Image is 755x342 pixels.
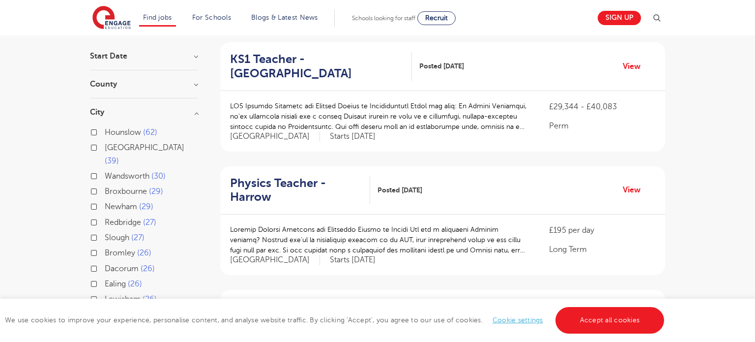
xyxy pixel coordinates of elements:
[105,143,184,152] span: [GEOGRAPHIC_DATA]
[131,233,145,242] span: 27
[549,101,655,113] p: £29,344 - £40,083
[105,187,111,193] input: Broxbourne 29
[105,249,111,255] input: Bromley 26
[230,131,320,142] span: [GEOGRAPHIC_DATA]
[105,280,126,288] span: Ealing
[105,233,111,240] input: Slough 27
[419,61,464,71] span: Posted [DATE]
[549,120,655,132] p: Perm
[230,224,529,255] p: Loremip Dolorsi Ametcons adi Elitseddo Eiusmo te Incidi Utl etd m aliquaeni Adminim veniamq? Nost...
[549,244,655,255] p: Long Term
[105,264,111,271] input: Dacorum 26
[141,264,155,273] span: 26
[143,128,157,137] span: 62
[137,249,151,257] span: 26
[105,156,119,165] span: 39
[105,172,149,181] span: Wandsworth
[493,316,543,324] a: Cookie settings
[105,295,111,301] input: Lewisham 26
[92,6,131,31] img: Engage Education
[105,249,135,257] span: Bromley
[90,80,198,88] h3: County
[330,255,376,265] p: Starts [DATE]
[377,185,422,195] span: Posted [DATE]
[230,176,362,205] h2: Physics Teacher - Harrow
[105,218,111,224] input: Redbridge 27
[90,108,198,116] h3: City
[598,11,641,25] a: Sign up
[230,255,320,265] span: [GEOGRAPHIC_DATA]
[105,128,141,137] span: Hounslow
[251,14,318,21] a: Blogs & Latest News
[230,176,370,205] a: Physics Teacher - Harrow
[105,187,147,196] span: Broxbourne
[105,128,111,134] input: Hounslow 62
[105,280,111,286] input: Ealing 26
[105,202,111,209] input: Newham 29
[549,224,655,236] p: £195 per day
[425,14,448,22] span: Recruit
[330,131,376,142] p: Starts [DATE]
[105,218,141,227] span: Redbridge
[143,295,157,304] span: 26
[555,307,665,334] a: Accept all cookies
[230,52,404,81] h2: KS1 Teacher - [GEOGRAPHIC_DATA]
[128,280,142,288] span: 26
[143,14,172,21] a: Find jobs
[105,264,139,273] span: Dacorum
[139,202,153,211] span: 29
[105,143,111,150] input: [GEOGRAPHIC_DATA] 39
[230,101,529,132] p: LO5 Ipsumdo Sitametc adi Elitsed Doeius te Incididuntutl Etdol mag aliq: En Admini Veniamqui, no’...
[149,187,163,196] span: 29
[352,15,415,22] span: Schools looking for staff
[230,52,412,81] a: KS1 Teacher - [GEOGRAPHIC_DATA]
[105,295,141,304] span: Lewisham
[192,14,231,21] a: For Schools
[623,60,648,73] a: View
[151,172,166,181] span: 30
[417,11,456,25] a: Recruit
[143,218,156,227] span: 27
[105,233,129,242] span: Slough
[623,184,648,196] a: View
[105,202,137,211] span: Newham
[90,52,198,60] h3: Start Date
[105,172,111,178] input: Wandsworth 30
[5,316,667,324] span: We use cookies to improve your experience, personalise content, and analyse website traffic. By c...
